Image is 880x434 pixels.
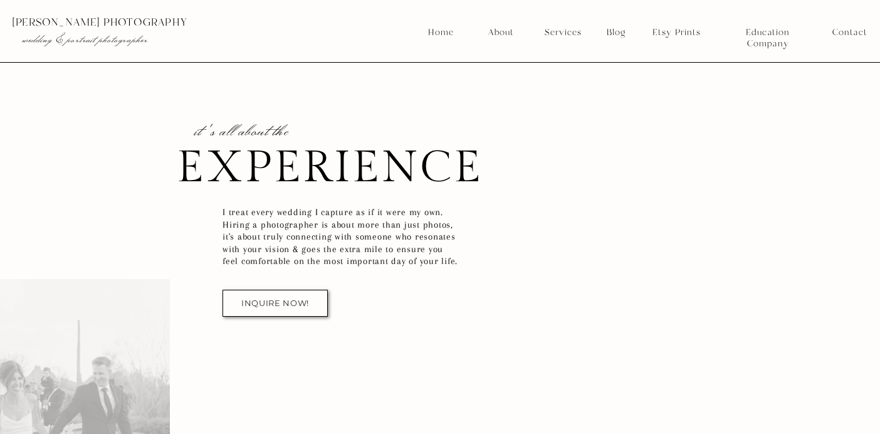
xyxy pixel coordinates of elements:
[223,206,460,270] h2: I treat every wedding I capture as if it were my own. Hiring a photographer is about more than ju...
[195,112,328,141] p: it's all about the
[725,27,811,38] a: Education Company
[602,27,630,38] a: Blog
[234,299,317,308] a: inquire now!
[177,151,522,185] h1: eXpeRieNce
[832,27,867,38] a: Contact
[540,27,586,38] a: Services
[427,27,454,38] a: Home
[647,27,705,38] a: Etsy Prints
[12,17,244,28] p: [PERSON_NAME] photography
[22,33,218,46] p: wedding & portrait photographer
[485,27,516,38] a: About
